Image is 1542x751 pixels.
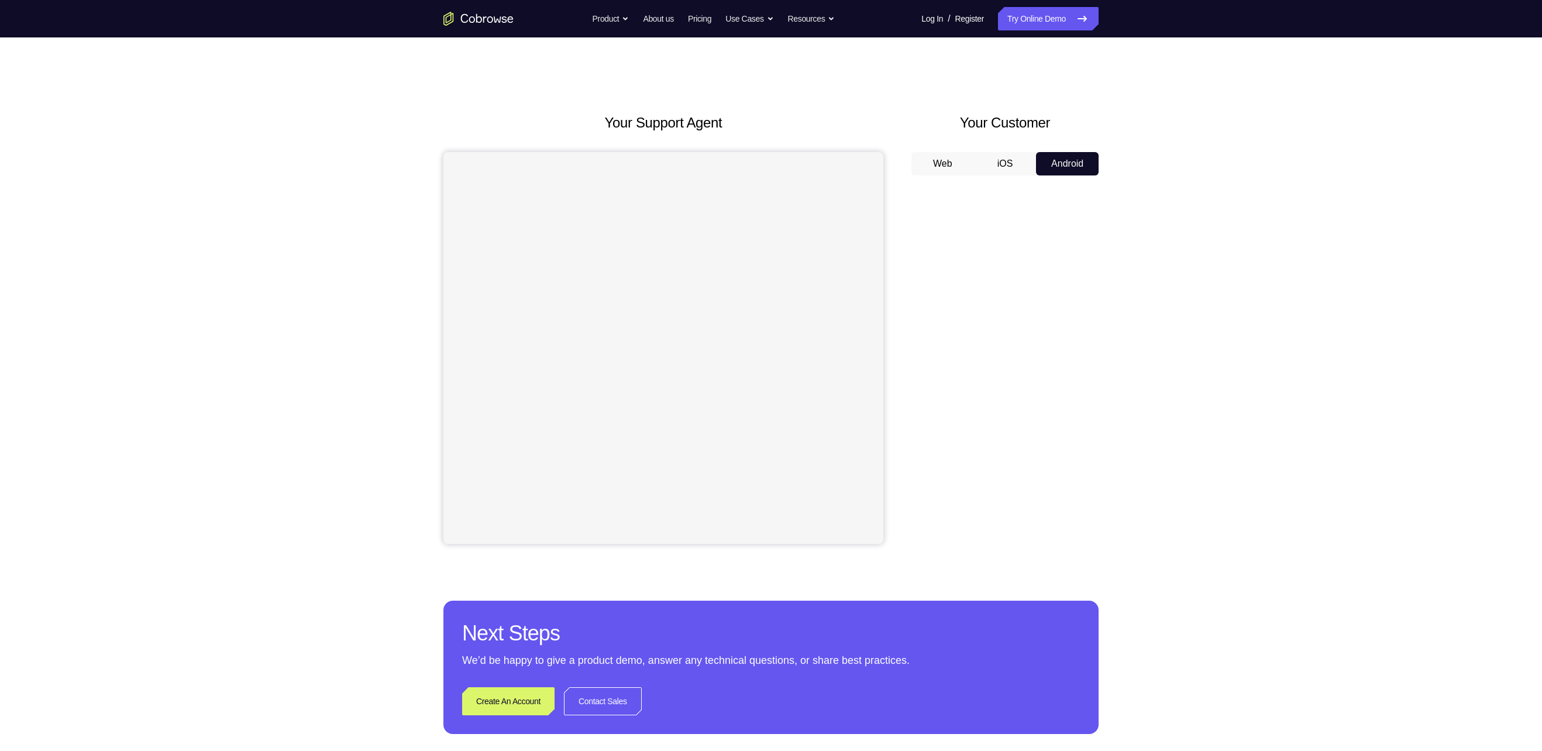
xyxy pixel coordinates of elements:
[462,652,1080,669] p: We’d be happy to give a product demo, answer any technical questions, or share best practices.
[998,7,1099,30] a: Try Online Demo
[443,12,514,26] a: Go to the home page
[593,7,629,30] button: Product
[564,687,642,715] a: Contact Sales
[955,7,984,30] a: Register
[921,7,943,30] a: Log In
[462,619,1080,647] h2: Next Steps
[911,112,1099,133] h2: Your Customer
[725,7,773,30] button: Use Cases
[643,7,673,30] a: About us
[948,12,950,26] span: /
[1036,152,1099,175] button: Android
[688,7,711,30] a: Pricing
[462,687,555,715] a: Create An Account
[911,152,974,175] button: Web
[788,7,835,30] button: Resources
[974,152,1037,175] button: iOS
[443,112,883,133] h2: Your Support Agent
[443,152,883,544] iframe: Agent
